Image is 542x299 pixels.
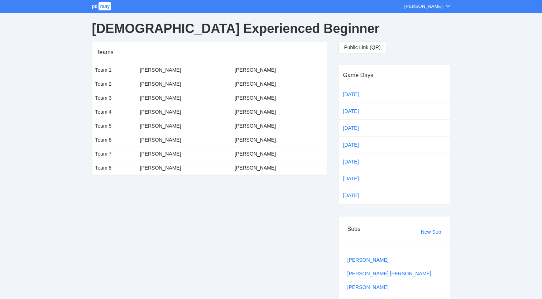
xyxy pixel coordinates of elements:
[137,63,232,77] td: [PERSON_NAME]
[232,91,327,105] td: [PERSON_NAME]
[232,105,327,119] td: [PERSON_NAME]
[342,89,372,100] a: [DATE]
[421,229,441,235] a: New Sub
[92,147,137,161] td: Team 7
[232,147,327,161] td: [PERSON_NAME]
[137,105,232,119] td: [PERSON_NAME]
[404,3,443,10] div: [PERSON_NAME]
[343,65,446,85] div: Game Days
[137,91,232,105] td: [PERSON_NAME]
[92,91,137,105] td: Team 3
[137,147,232,161] td: [PERSON_NAME]
[92,16,450,42] div: [DEMOGRAPHIC_DATA] Experienced Beginner
[99,2,111,10] span: rally
[342,139,372,150] a: [DATE]
[347,219,421,239] div: Subs
[342,156,372,167] a: [DATE]
[97,42,322,62] div: Teams
[137,119,232,133] td: [PERSON_NAME]
[344,43,381,51] span: Public Link (QR)
[342,173,372,184] a: [DATE]
[342,106,372,117] a: [DATE]
[232,119,327,133] td: [PERSON_NAME]
[232,77,327,91] td: [PERSON_NAME]
[92,133,137,147] td: Team 6
[92,119,137,133] td: Team 5
[92,4,98,9] span: pb
[137,77,232,91] td: [PERSON_NAME]
[347,271,431,276] a: [PERSON_NAME] [PERSON_NAME]
[347,257,389,263] a: [PERSON_NAME]
[342,123,372,133] a: [DATE]
[92,161,137,175] td: Team 8
[342,190,372,201] a: [DATE]
[92,4,112,9] a: pbrally
[347,284,389,290] a: [PERSON_NAME]
[137,161,232,175] td: [PERSON_NAME]
[137,133,232,147] td: [PERSON_NAME]
[92,105,137,119] td: Team 4
[92,77,137,91] td: Team 2
[232,133,327,147] td: [PERSON_NAME]
[232,161,327,175] td: [PERSON_NAME]
[339,42,387,53] button: Public Link (QR)
[92,63,137,77] td: Team 1
[232,63,327,77] td: [PERSON_NAME]
[446,4,450,9] span: down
